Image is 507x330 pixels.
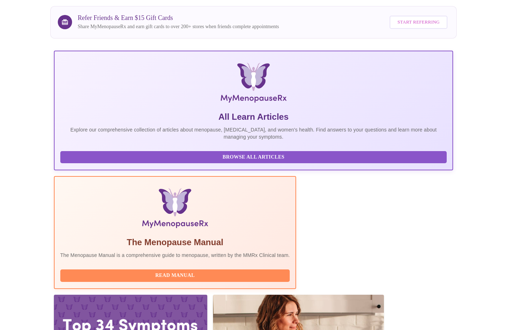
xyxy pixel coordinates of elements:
h5: All Learn Articles [60,111,447,123]
span: Read Manual [67,271,283,280]
h3: Refer Friends & Earn $15 Gift Cards [78,14,279,22]
p: Share MyMenopauseRx and earn gift cards to over 200+ stores when friends complete appointments [78,23,279,30]
a: Start Referring [388,12,449,32]
button: Start Referring [390,16,447,29]
a: Read Manual [60,272,292,278]
span: Start Referring [397,18,440,26]
h5: The Menopause Manual [60,237,290,248]
img: MyMenopauseRx Logo [120,63,387,105]
button: Read Manual [60,269,290,282]
p: The Menopause Manual is a comprehensive guide to menopause, written by the MMRx Clinical team. [60,252,290,259]
a: Browse All Articles [60,154,449,160]
span: Browse All Articles [67,153,440,162]
button: Browse All Articles [60,151,447,164]
p: Explore our comprehensive collection of articles about menopause, [MEDICAL_DATA], and women's hea... [60,126,447,140]
img: Menopause Manual [97,188,253,231]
